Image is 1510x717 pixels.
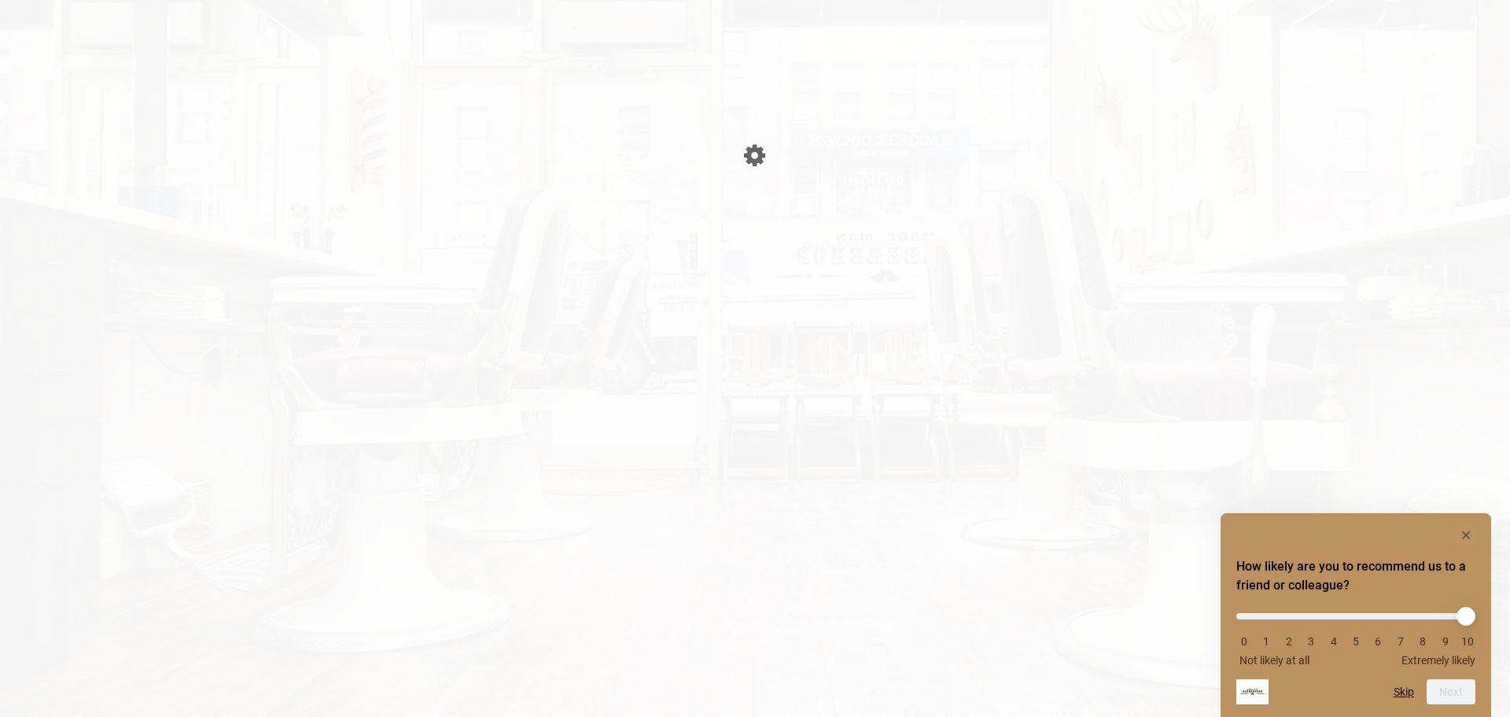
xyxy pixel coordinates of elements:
span: Not likely at all [1239,654,1309,667]
li: 9 [1438,635,1453,648]
div: How likely are you to recommend us to a friend or colleague? Select an option from 0 to 10, with ... [1236,526,1475,704]
button: Next question [1427,679,1475,704]
button: Skip [1394,686,1414,698]
h2: How likely are you to recommend us to a friend or colleague? Select an option from 0 to 10, with ... [1236,557,1475,595]
li: 2 [1281,635,1297,648]
span: Extremely likely [1401,654,1475,667]
li: 0 [1236,635,1252,648]
li: 1 [1258,635,1274,648]
li: 6 [1370,635,1386,648]
li: 3 [1303,635,1319,648]
li: 5 [1348,635,1364,648]
div: How likely are you to recommend us to a friend or colleague? Select an option from 0 to 10, with ... [1236,601,1475,667]
li: 4 [1326,635,1342,648]
li: 8 [1415,635,1431,648]
li: 10 [1460,635,1475,648]
button: Hide survey [1457,526,1475,545]
li: 7 [1393,635,1409,648]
